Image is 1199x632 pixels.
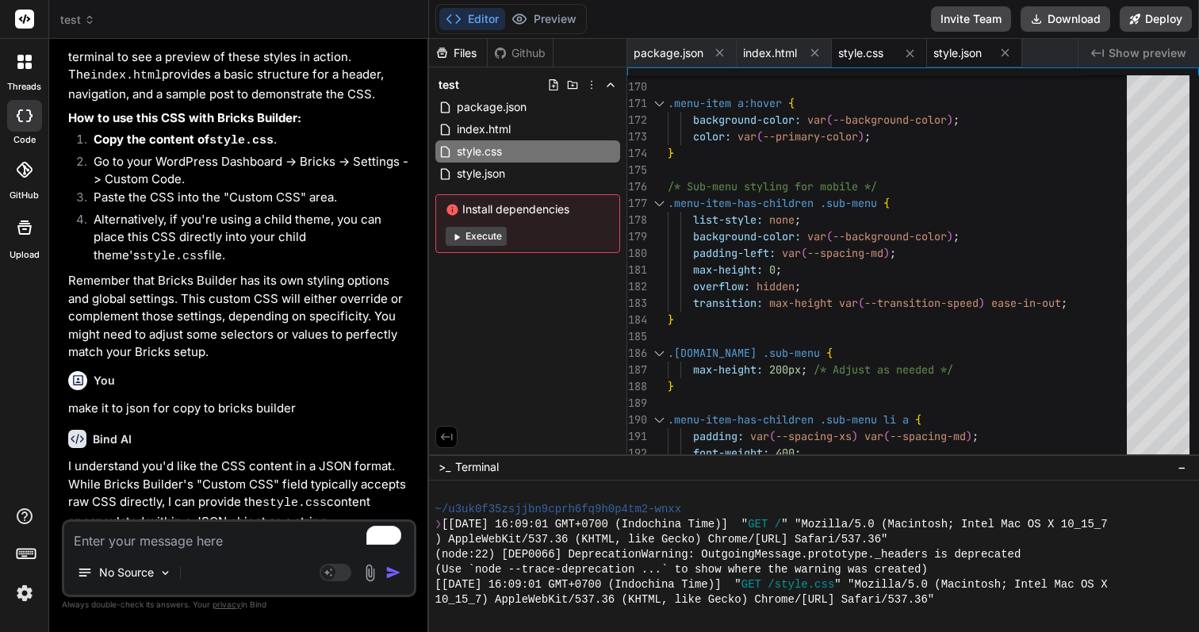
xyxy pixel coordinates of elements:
[627,378,647,395] div: 188
[93,431,132,447] h6: Bind AI
[883,196,890,210] span: {
[757,129,763,144] span: (
[776,429,852,443] span: --spacing-xs
[693,279,750,293] span: overflow:
[649,195,669,212] div: Click to collapse the range.
[788,96,795,110] span: {
[68,272,413,362] p: Remember that Bricks Builder has its own styling options and global settings. This custom CSS wil...
[627,295,647,312] div: 183
[455,459,499,475] span: Terminal
[826,113,833,127] span: (
[933,45,982,61] span: style.json
[81,153,413,189] li: Go to your WordPress Dashboard -> Bricks -> Settings -> Custom Code.
[439,8,505,30] button: Editor
[158,92,170,105] img: tab_keywords_by_traffic_grey.svg
[361,564,379,582] img: attachment
[979,296,985,310] span: )
[68,29,413,103] p: You can now run and then in your terminal to see a preview of these styles in action. The provide...
[1178,459,1186,475] span: −
[776,446,795,460] span: 400
[68,110,301,125] strong: How to use this CSS with Bricks Builder:
[435,562,928,577] span: (Use `node --trace-deprecation ...` to show where the warning was created)
[94,132,274,147] strong: Copy the content of
[439,459,450,475] span: >_
[627,195,647,212] div: 177
[693,446,769,460] span: font-weight:
[737,96,782,110] span: a:hover
[864,129,871,144] span: ;
[68,458,413,530] p: I understand you'd like the CSS content in a JSON format. While Bricks Builder's "Custom CSS" fie...
[627,79,647,95] div: 170
[175,94,267,104] div: Keywords by Traffic
[25,25,38,38] img: logo_orange.svg
[795,446,801,460] span: ;
[883,429,890,443] span: (
[801,246,807,260] span: (
[1109,45,1186,61] span: Show preview
[627,428,647,445] div: 191
[81,189,413,211] li: Paste the CSS into the "Custom CSS" area.
[972,429,979,443] span: ;
[991,296,1061,310] span: ease-in-out
[883,246,890,260] span: )
[627,128,647,145] div: 173
[10,189,39,202] label: GitHub
[820,412,877,427] span: .sub-menu
[858,296,864,310] span: (
[781,517,1107,532] span: " "Mozilla/5.0 (Macintosh; Intel Mac OS X 10_15_7
[953,229,960,243] span: ;
[668,146,674,160] span: }
[693,213,763,227] span: list-style:
[776,262,782,277] span: ;
[748,517,768,532] span: GET
[839,296,858,310] span: var
[627,262,647,278] div: 181
[858,129,864,144] span: )
[627,345,647,362] div: 186
[442,517,748,532] span: [[DATE] 16:09:01 GMT+0700 (Indochina Time)] "
[649,412,669,428] div: Click to collapse the range.
[834,577,1107,592] span: " "Mozilla/5.0 (Macintosh; Intel Mac OS X
[757,279,795,293] span: hidden
[99,565,154,580] p: No Source
[649,95,669,112] div: Click to collapse the range.
[627,145,647,162] div: 174
[10,248,40,262] label: Upload
[966,429,972,443] span: )
[213,599,241,609] span: privacy
[1061,296,1067,310] span: ;
[627,112,647,128] div: 172
[693,129,731,144] span: color:
[209,134,274,147] code: style.css
[864,429,883,443] span: var
[801,362,807,377] span: ;
[488,45,553,61] div: Github
[795,213,801,227] span: ;
[1021,6,1110,32] button: Download
[883,412,896,427] span: li
[737,129,757,144] span: var
[627,245,647,262] div: 180
[693,296,763,310] span: transition:
[807,246,883,260] span: --spacing-md
[693,362,763,377] span: max-height:
[435,577,741,592] span: [[DATE] 16:09:01 GMT+0700 (Indochina Time)] "
[668,196,814,210] span: .menu-item-has-children
[11,580,38,607] img: settings
[455,164,507,183] span: style.json
[25,41,38,54] img: website_grey.svg
[769,296,833,310] span: max-height
[435,517,442,532] span: ❯
[140,250,204,263] code: style.css
[81,211,413,266] li: Alternatively, if you're using a child theme, you can place this CSS directly into your child the...
[455,98,528,117] span: package.json
[782,246,801,260] span: var
[668,412,814,427] span: .menu-item-has-children
[838,45,883,61] span: style.css
[435,547,1021,562] span: (node:22) [DEP0066] DeprecationWarning: OutgoingMessage.prototype._headers is deprecated
[62,597,416,612] p: Always double-check its answers. Your in Bind
[60,94,142,104] div: Domain Overview
[693,113,801,127] span: background-color:
[775,517,781,532] span: /
[649,345,669,362] div: Click to collapse the range.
